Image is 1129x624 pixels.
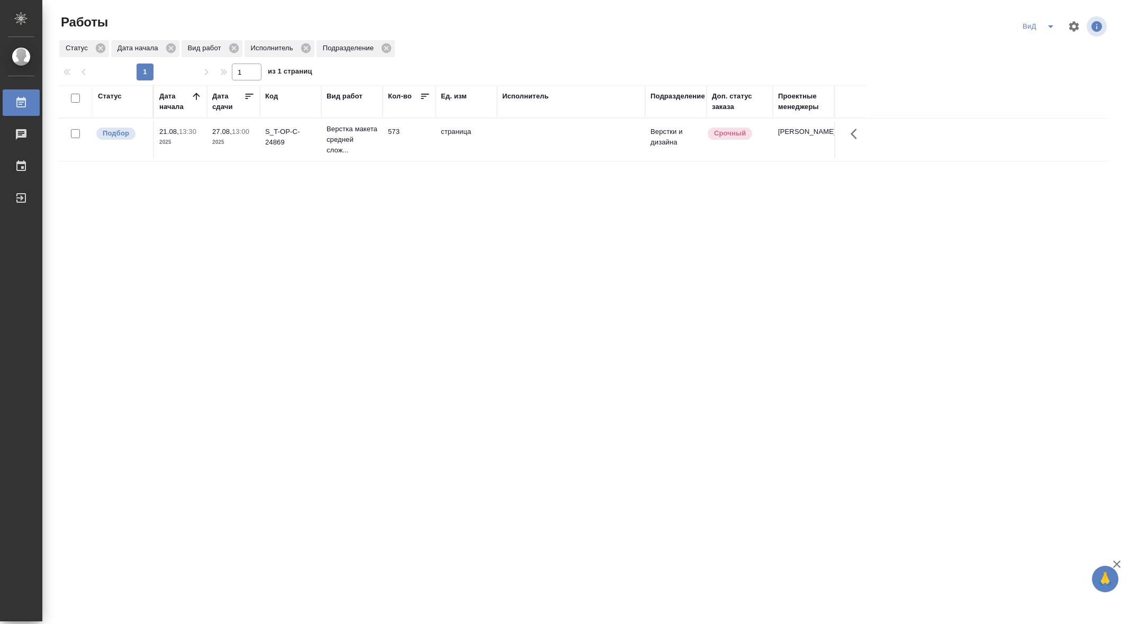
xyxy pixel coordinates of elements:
[159,128,179,135] p: 21.08,
[212,128,232,135] p: 27.08,
[212,137,255,148] p: 2025
[232,128,249,135] p: 13:00
[98,91,122,102] div: Статус
[317,40,395,57] div: Подразделение
[159,91,191,112] div: Дата начала
[182,40,242,57] div: Вид работ
[327,91,363,102] div: Вид работ
[59,40,109,57] div: Статус
[327,124,377,156] p: Верстка макета средней слож...
[383,121,436,158] td: 573
[1092,566,1118,592] button: 🙏
[1061,14,1087,39] span: Настроить таблицу
[1096,568,1114,590] span: 🙏
[712,91,767,112] div: Доп. статус заказа
[111,40,179,57] div: Дата начала
[179,128,196,135] p: 13:30
[441,91,467,102] div: Ед. изм
[645,121,707,158] td: Верстки и дизайна
[118,43,162,53] p: Дата начала
[844,121,870,147] button: Здесь прячутся важные кнопки
[265,126,316,148] div: S_T-OP-C-24869
[103,128,129,139] p: Подбор
[1019,18,1061,35] div: split button
[95,126,148,141] div: Можно подбирать исполнителей
[212,91,244,112] div: Дата сдачи
[323,43,377,53] p: Подразделение
[265,91,278,102] div: Код
[1087,16,1109,37] span: Посмотреть информацию
[58,14,108,31] span: Работы
[436,121,497,158] td: страница
[773,121,834,158] td: [PERSON_NAME]
[251,43,297,53] p: Исполнитель
[159,137,202,148] p: 2025
[245,40,314,57] div: Исполнитель
[651,91,705,102] div: Подразделение
[714,128,746,139] p: Срочный
[188,43,225,53] p: Вид работ
[268,65,312,80] span: из 1 страниц
[778,91,829,112] div: Проектные менеджеры
[388,91,412,102] div: Кол-во
[66,43,92,53] p: Статус
[502,91,549,102] div: Исполнитель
